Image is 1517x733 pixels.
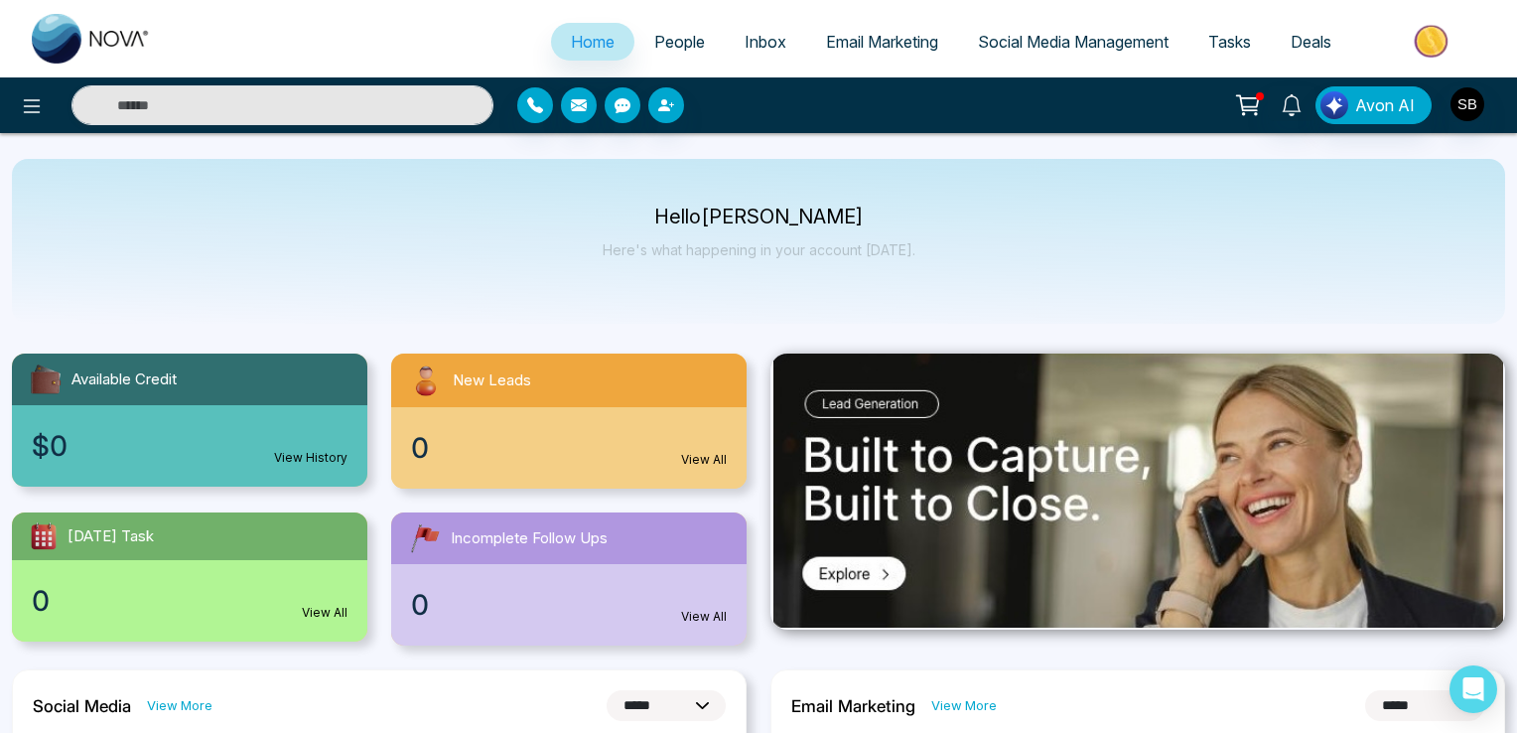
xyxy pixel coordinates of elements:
[1271,23,1351,61] a: Deals
[654,32,705,52] span: People
[28,520,60,552] img: todayTask.svg
[791,696,915,716] h2: Email Marketing
[1188,23,1271,61] a: Tasks
[453,369,531,392] span: New Leads
[1208,32,1251,52] span: Tasks
[681,608,727,626] a: View All
[379,354,758,489] a: New Leads0View All
[725,23,806,61] a: Inbox
[745,32,786,52] span: Inbox
[958,23,1188,61] a: Social Media Management
[32,425,68,467] span: $0
[71,368,177,391] span: Available Credit
[603,241,915,258] p: Here's what happening in your account [DATE].
[411,584,429,626] span: 0
[634,23,725,61] a: People
[274,449,347,467] a: View History
[32,14,151,64] img: Nova CRM Logo
[1291,32,1331,52] span: Deals
[551,23,634,61] a: Home
[451,527,608,550] span: Incomplete Follow Ups
[806,23,958,61] a: Email Marketing
[411,427,429,469] span: 0
[68,525,154,548] span: [DATE] Task
[1315,86,1432,124] button: Avon AI
[571,32,615,52] span: Home
[407,362,445,399] img: newLeads.svg
[407,520,443,556] img: followUps.svg
[1320,91,1348,119] img: Lead Flow
[1450,87,1484,121] img: User Avatar
[379,513,758,646] a: Incomplete Follow Ups0View All
[931,696,997,715] a: View More
[1361,19,1505,64] img: Market-place.gif
[773,354,1503,628] img: .
[1355,93,1415,117] span: Avon AI
[147,696,212,715] a: View More
[302,604,347,622] a: View All
[826,32,938,52] span: Email Marketing
[1449,665,1497,713] div: Open Intercom Messenger
[32,580,50,622] span: 0
[33,696,131,716] h2: Social Media
[28,362,64,397] img: availableCredit.svg
[681,451,727,469] a: View All
[978,32,1169,52] span: Social Media Management
[603,209,915,225] p: Hello [PERSON_NAME]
